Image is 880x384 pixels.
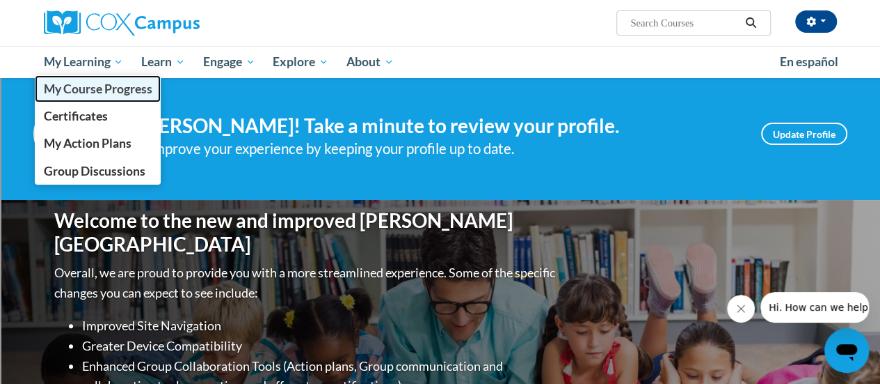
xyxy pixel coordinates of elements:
span: En español [780,54,838,69]
button: Search [740,15,761,31]
span: Explore [273,54,328,70]
a: My Learning [35,46,133,78]
div: Options [6,83,874,95]
div: Move To ... [6,121,874,133]
div: SAVE AND GO HOME [6,336,874,348]
div: Journal [6,208,874,221]
div: Sort A > Z [6,33,874,45]
div: Print [6,171,874,183]
div: DELETE [6,348,874,361]
iframe: Message from company [760,292,869,323]
div: TODO: put dlg title [6,271,874,284]
iframe: Close message [727,295,755,323]
div: Delete [6,133,874,146]
a: Learn [132,46,194,78]
div: Sort New > Old [6,45,874,58]
span: About [346,54,394,70]
a: Engage [194,46,264,78]
div: Download [6,158,874,171]
a: Cox Campus [44,10,294,36]
span: My Action Plans [43,136,131,151]
span: My Course Progress [43,82,152,96]
div: Home [6,6,291,18]
input: Search Courses [629,15,740,31]
div: Main menu [33,46,847,78]
a: My Course Progress [35,75,161,102]
span: Engage [203,54,255,70]
div: Visual Art [6,259,874,271]
div: ??? [6,311,874,323]
a: Explore [264,46,337,78]
span: Learn [141,54,185,70]
span: Certificates [43,109,107,123]
iframe: Button to launch messaging window [824,328,869,373]
div: Move To ... [6,58,874,70]
div: Sign out [6,95,874,108]
span: Hi. How can we help? [8,10,113,21]
a: My Action Plans [35,130,161,157]
input: Search outlines [6,18,129,33]
button: Account Settings [795,10,837,33]
img: Cox Campus [44,10,200,36]
div: Rename [6,108,874,121]
a: About [337,46,403,78]
div: Move to ... [6,361,874,374]
div: Rename Outline [6,146,874,158]
div: Television/Radio [6,246,874,259]
a: Certificates [35,102,161,130]
div: Delete [6,70,874,83]
a: En español [771,47,847,77]
span: Group Discussions [43,164,145,178]
div: Magazine [6,221,874,233]
div: CANCEL [6,298,874,311]
div: Search for Source [6,196,874,208]
div: Add Outline Template [6,183,874,196]
div: Newspaper [6,233,874,246]
a: Group Discussions [35,158,161,185]
span: My Learning [43,54,123,70]
div: This outline has no content. Would you like to delete it? [6,323,874,336]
